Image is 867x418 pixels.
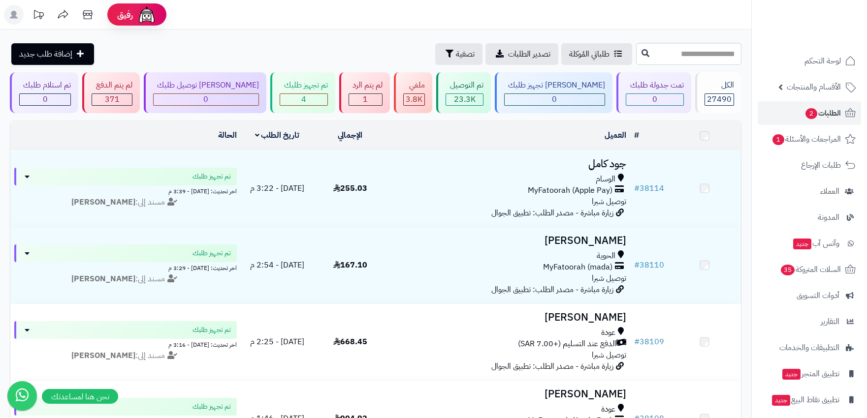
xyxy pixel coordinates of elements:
h3: [PERSON_NAME] [390,388,626,400]
div: اخر تحديث: [DATE] - 3:39 م [14,185,237,196]
span: تم تجهيز طلبك [193,402,231,412]
span: 167.10 [333,259,367,271]
span: MyFatoorah (mada) [543,262,612,273]
span: # [634,182,640,194]
a: [PERSON_NAME] تجهيز طلبك 0 [493,72,614,113]
div: تم التوصيل [446,80,483,91]
span: 0 [203,93,208,105]
h3: جود كامل [390,158,626,170]
span: 255.03 [333,182,367,194]
span: توصيل شبرا [592,196,626,208]
h3: [PERSON_NAME] [390,235,626,246]
div: تم استلام طلبك [19,80,71,91]
span: تم تجهيز طلبك [193,172,231,181]
div: اخر تحديث: [DATE] - 3:16 م [14,339,237,349]
div: 0 [626,94,683,105]
img: logo-2.png [800,27,858,47]
span: المدونة [818,210,839,224]
span: تطبيق نقاط البيع [771,393,839,407]
span: 35 [781,265,795,275]
a: تحديثات المنصة [26,5,51,27]
div: [PERSON_NAME] تجهيز طلبك [504,80,605,91]
span: 27490 [707,93,732,105]
button: تصفية [435,43,482,65]
span: تصفية [456,48,475,60]
a: تطبيق المتجرجديد [758,362,861,386]
a: تطبيق نقاط البيعجديد [758,388,861,412]
a: # [634,129,639,141]
span: توصيل شبرا [592,272,626,284]
a: #38114 [634,182,664,194]
span: MyFatoorah (Apple Pay) [528,185,612,196]
a: طلباتي المُوكلة [561,43,632,65]
div: 371 [92,94,131,105]
span: 3.8K [406,93,422,105]
span: 371 [105,93,120,105]
span: التقارير [821,315,839,328]
span: الطلبات [804,106,841,120]
span: الوسام [596,174,615,185]
span: أدوات التسويق [797,289,839,302]
span: 668.45 [333,336,367,348]
div: [PERSON_NAME] توصيل طلبك [153,80,259,91]
a: الحالة [218,129,237,141]
span: 4 [301,93,306,105]
strong: [PERSON_NAME] [71,350,135,361]
span: 23.3K [454,93,476,105]
div: الكل [705,80,734,91]
a: لوحة التحكم [758,49,861,73]
span: عودة [601,327,615,338]
span: الحوية [597,250,615,262]
a: تمت جدولة طلبك 0 [614,72,693,113]
span: زيارة مباشرة - مصدر الطلب: تطبيق الجوال [491,207,613,219]
a: الإجمالي [338,129,362,141]
span: جديد [782,369,801,380]
span: تم تجهيز طلبك [193,248,231,258]
div: تمت جدولة طلبك [626,80,683,91]
a: تصدير الطلبات [485,43,558,65]
span: 0 [43,93,48,105]
strong: [PERSON_NAME] [71,273,135,285]
span: جديد [793,239,811,249]
span: الدفع عند التسليم (+7.00 SAR) [518,338,616,350]
a: لم يتم الدفع 371 [80,72,141,113]
span: طلباتي المُوكلة [569,48,610,60]
span: المراجعات والأسئلة [771,132,841,146]
span: عودة [601,404,615,415]
div: مسند إلى: [7,350,244,361]
h3: [PERSON_NAME] [390,312,626,323]
a: العملاء [758,179,861,203]
span: 1 [772,134,784,145]
a: #38110 [634,259,664,271]
a: تم استلام طلبك 0 [8,72,80,113]
div: 4 [280,94,327,105]
span: تم تجهيز طلبك [193,325,231,335]
div: اخر تحديث: [DATE] - 3:29 م [14,262,237,272]
span: زيارة مباشرة - مصدر الطلب: تطبيق الجوال [491,360,613,372]
span: جديد [772,395,790,406]
div: لم يتم الرد [349,80,383,91]
span: وآتس آب [792,237,839,250]
span: 1 [363,93,368,105]
span: [DATE] - 2:54 م [250,259,304,271]
div: مسند إلى: [7,197,244,208]
a: تاريخ الطلب [255,129,300,141]
a: المدونة [758,206,861,229]
a: ملغي 3.8K [392,72,434,113]
a: المراجعات والأسئلة1 [758,127,861,151]
a: التقارير [758,310,861,333]
span: السلات المتروكة [780,263,841,276]
span: 0 [552,93,557,105]
span: توصيل شبرا [592,349,626,361]
img: ai-face.png [137,5,157,25]
div: 23293 [446,94,482,105]
div: 1 [349,94,382,105]
span: [DATE] - 2:25 م [250,336,304,348]
a: [PERSON_NAME] توصيل طلبك 0 [142,72,268,113]
span: تطبيق المتجر [781,367,839,381]
a: إضافة طلب جديد [11,43,94,65]
span: العملاء [820,184,839,198]
a: طلبات الإرجاع [758,153,861,177]
div: 0 [505,94,605,105]
a: لم يتم الرد 1 [337,72,392,113]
